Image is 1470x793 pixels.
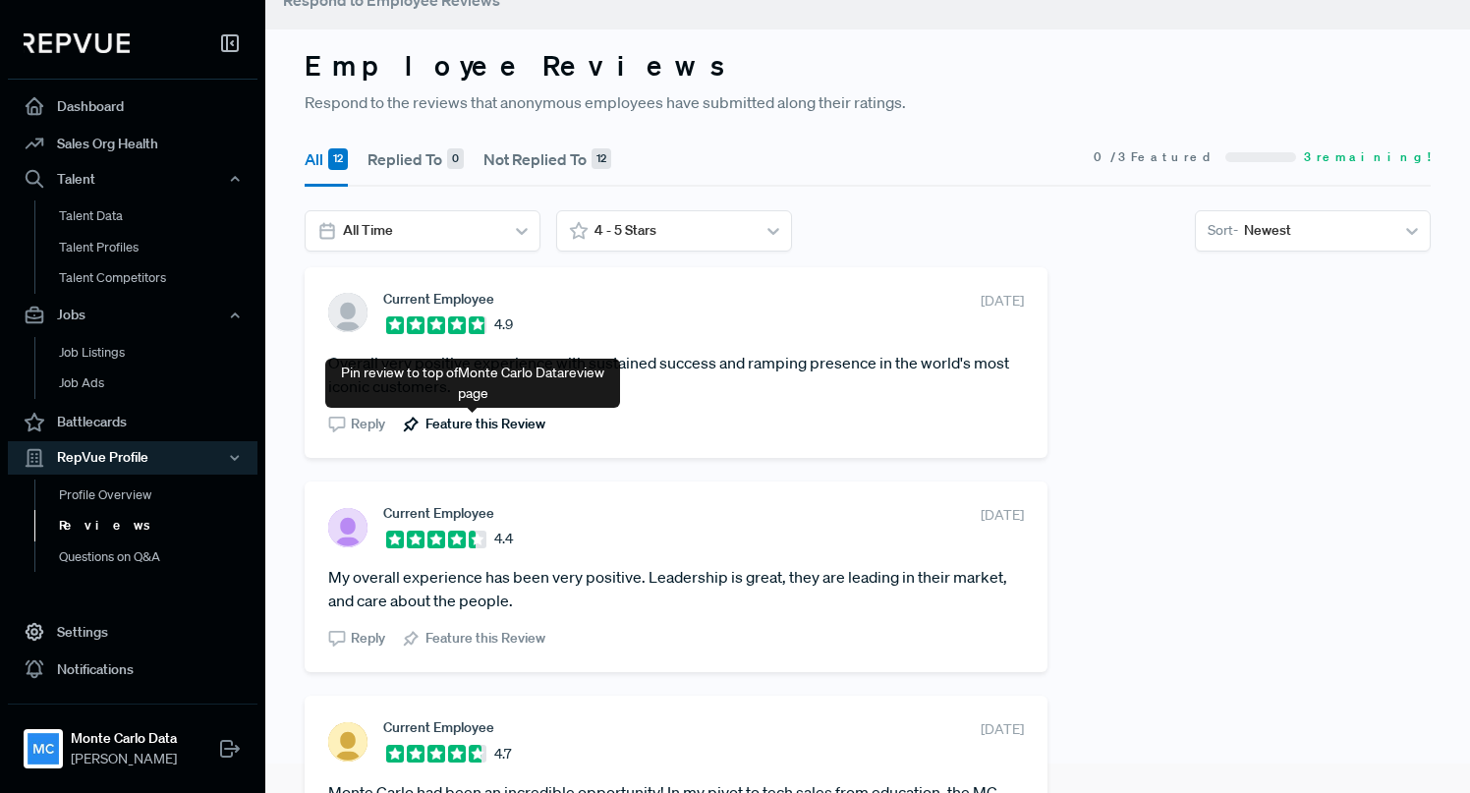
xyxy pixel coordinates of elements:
span: Current Employee [383,505,494,521]
strong: Monte Carlo Data [71,728,177,749]
a: Talent Competitors [34,262,284,294]
a: Talent Profiles [34,232,284,263]
button: Talent [8,162,257,196]
a: Profile Overview [34,480,284,511]
div: 12 [592,148,611,170]
h3: Employee Reviews [305,49,1431,83]
button: Jobs [8,299,257,332]
span: 0 / 3 Featured [1094,148,1217,166]
span: 4.4 [494,529,513,549]
span: 3 remaining! [1304,148,1431,166]
article: My overall experience has been very positive. Leadership is great, they are leading in their mark... [328,565,1024,612]
button: RepVue Profile [8,441,257,475]
div: Pin review to top of Monte Carlo Data review page [325,359,620,408]
span: Current Employee [383,719,494,735]
p: Respond to the reviews that anonymous employees have submitted along their ratings. [305,90,1431,114]
a: Talent Data [34,200,284,232]
span: [PERSON_NAME] [71,749,177,769]
a: Job Ads [34,368,284,399]
span: Reply [351,414,385,434]
a: Settings [8,613,257,651]
a: Dashboard [8,87,257,125]
a: Monte Carlo DataMonte Carlo Data[PERSON_NAME] [8,704,257,777]
article: Overall very positive experience with sustained success and ramping presence in the world's most ... [328,351,1024,398]
span: Feature this Review [425,628,545,649]
span: Reply [351,628,385,649]
img: Monte Carlo Data [28,733,59,765]
a: Reviews [34,510,284,541]
span: [DATE] [981,719,1024,740]
button: All 12 [305,132,348,187]
div: 0 [447,148,464,170]
a: Questions on Q&A [34,541,284,573]
span: [DATE] [981,291,1024,312]
span: Sort - [1208,220,1238,241]
span: [DATE] [981,505,1024,526]
a: Battlecards [8,404,257,441]
img: RepVue [24,33,130,53]
a: Job Listings [34,337,284,368]
span: Feature this Review [425,414,545,434]
span: 4.7 [494,744,511,765]
span: Current Employee [383,291,494,307]
a: Sales Org Health [8,125,257,162]
a: Notifications [8,651,257,688]
button: Replied To 0 [367,132,464,187]
span: 4.9 [494,314,513,335]
button: Not Replied To 12 [483,132,611,187]
div: 12 [328,148,348,170]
